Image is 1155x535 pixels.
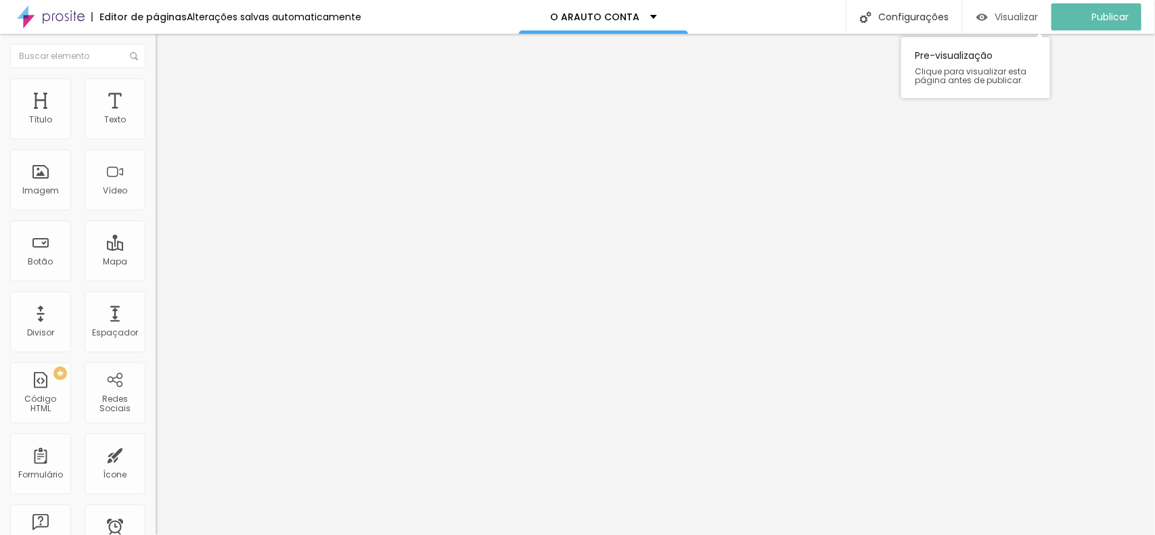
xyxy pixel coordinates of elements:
div: Imagem [22,186,59,195]
div: Botão [28,257,53,266]
img: Icone [130,52,138,60]
div: Código HTML [14,394,67,414]
span: Clique para visualizar esta página antes de publicar. [915,67,1037,85]
div: Texto [104,115,126,124]
div: Editor de páginas [91,12,187,22]
div: Alterações salvas automaticamente [187,12,361,22]
p: O ARAUTO CONTA [551,12,640,22]
div: Redes Sociais [88,394,141,414]
div: Formulário [18,470,63,480]
span: Publicar [1091,11,1129,22]
img: Icone [860,11,871,23]
div: Espaçador [92,328,138,338]
div: Ícone [104,470,127,480]
button: Publicar [1051,3,1141,30]
button: Visualizar [963,3,1051,30]
img: view-1.svg [976,11,988,23]
input: Buscar elemento [10,44,145,68]
div: Pre-visualização [901,37,1050,98]
iframe: Editor [156,34,1155,535]
span: Visualizar [995,11,1038,22]
div: Mapa [103,257,127,266]
div: Título [29,115,52,124]
div: Vídeo [103,186,127,195]
div: Divisor [27,328,54,338]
